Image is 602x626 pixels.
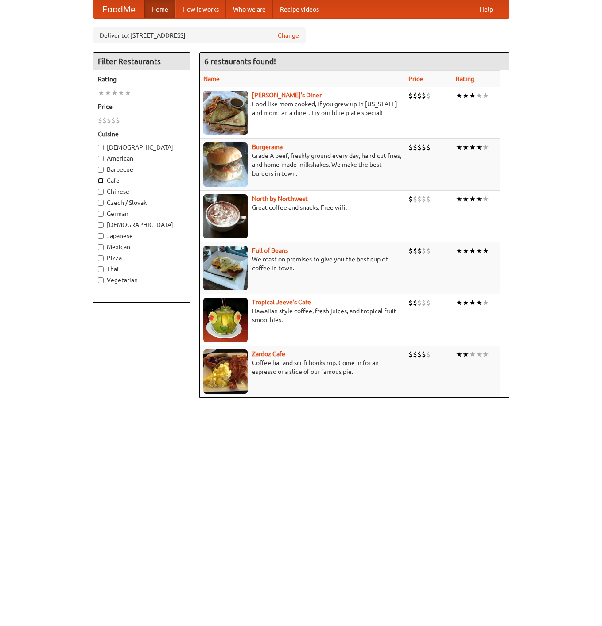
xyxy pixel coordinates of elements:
[469,142,476,152] li: ★
[413,91,417,100] li: $
[203,91,248,135] img: sallys.jpg
[98,220,186,229] label: [DEMOGRAPHIC_DATA]
[203,307,401,324] p: Hawaiian style coffee, fresh juices, and tropical fruit smoothies.
[482,142,489,152] li: ★
[462,142,469,152] li: ★
[98,200,104,206] input: Czech / Slovak
[469,349,476,359] li: ★
[462,349,469,359] li: ★
[462,298,469,307] li: ★
[102,115,107,125] li: $
[417,91,422,100] li: $
[417,298,422,307] li: $
[203,142,248,187] img: burgerama.jpg
[408,91,413,100] li: $
[273,0,326,18] a: Recipe videos
[426,91,431,100] li: $
[98,231,186,240] label: Japanese
[203,349,248,394] img: zardoz.jpg
[426,246,431,256] li: $
[98,222,104,228] input: [DEMOGRAPHIC_DATA]
[408,75,423,82] a: Price
[482,298,489,307] li: ★
[422,194,426,204] li: $
[476,91,482,100] li: ★
[124,88,131,98] li: ★
[422,349,426,359] li: $
[203,246,248,290] img: beans.jpg
[203,75,220,82] a: Name
[107,115,111,125] li: $
[476,246,482,256] li: ★
[426,194,431,204] li: $
[98,266,104,272] input: Thai
[456,75,474,82] a: Rating
[469,298,476,307] li: ★
[175,0,226,18] a: How it works
[98,253,186,262] label: Pizza
[426,298,431,307] li: $
[252,350,285,357] a: Zardoz Cafe
[456,349,462,359] li: ★
[98,167,104,173] input: Barbecue
[252,92,322,99] a: [PERSON_NAME]'s Diner
[417,349,422,359] li: $
[98,277,104,283] input: Vegetarian
[278,31,299,40] a: Change
[426,142,431,152] li: $
[456,246,462,256] li: ★
[469,194,476,204] li: ★
[98,88,105,98] li: ★
[482,349,489,359] li: ★
[482,246,489,256] li: ★
[462,91,469,100] li: ★
[98,209,186,218] label: German
[98,154,186,163] label: American
[456,194,462,204] li: ★
[98,255,104,261] input: Pizza
[426,349,431,359] li: $
[203,298,248,342] img: jeeves.jpg
[456,298,462,307] li: ★
[476,142,482,152] li: ★
[408,298,413,307] li: $
[422,91,426,100] li: $
[98,189,104,195] input: Chinese
[98,265,186,273] label: Thai
[422,142,426,152] li: $
[252,247,288,254] a: Full of Beans
[116,115,120,125] li: $
[204,57,276,65] ng-pluralize: 6 restaurants found!
[408,246,413,256] li: $
[413,298,417,307] li: $
[93,53,190,70] h4: Filter Restaurants
[203,194,248,238] img: north.jpg
[203,151,401,178] p: Grade A beef, freshly ground every day, hand-cut fries, and home-made milkshakes. We make the bes...
[413,194,417,204] li: $
[93,0,144,18] a: FoodMe
[417,246,422,256] li: $
[98,143,186,152] label: [DEMOGRAPHIC_DATA]
[422,298,426,307] li: $
[408,142,413,152] li: $
[118,88,124,98] li: ★
[98,156,104,161] input: American
[144,0,175,18] a: Home
[417,194,422,204] li: $
[98,276,186,284] label: Vegetarian
[252,299,311,306] b: Tropical Jeeve's Cafe
[252,195,308,202] a: North by Northwest
[408,349,413,359] li: $
[111,115,116,125] li: $
[408,194,413,204] li: $
[473,0,500,18] a: Help
[417,142,422,152] li: $
[469,91,476,100] li: ★
[413,246,417,256] li: $
[111,88,118,98] li: ★
[252,143,283,150] a: Burgerama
